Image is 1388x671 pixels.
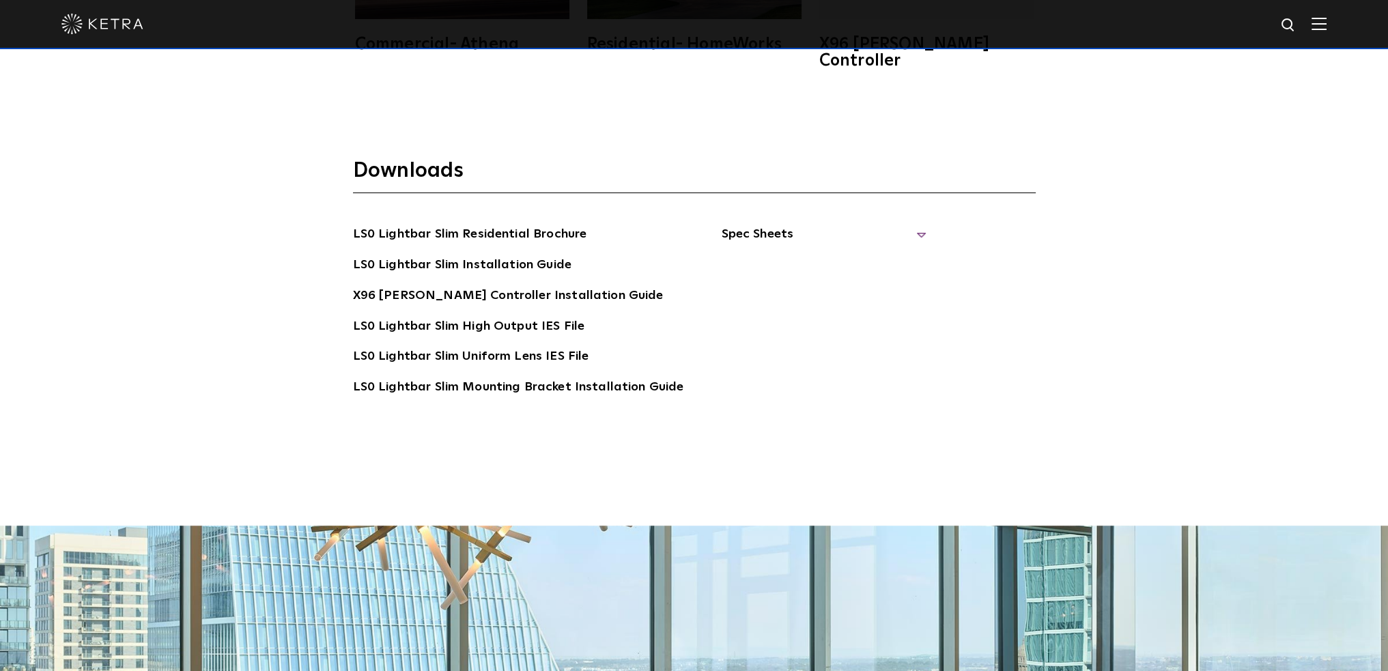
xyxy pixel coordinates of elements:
a: LS0 Lightbar Slim Residential Brochure [353,225,587,246]
a: LS0 Lightbar Slim Mounting Bracket Installation Guide [353,377,684,399]
a: LS0 Lightbar Slim Installation Guide [353,255,571,277]
a: X96 [PERSON_NAME] Controller Installation Guide [353,286,664,308]
a: LS0 Lightbar Slim High Output IES File [353,317,585,339]
img: Hamburger%20Nav.svg [1312,17,1327,30]
h3: Downloads [353,158,1036,193]
span: Spec Sheets [721,225,926,255]
img: search icon [1280,17,1297,34]
a: LS0 Lightbar Slim Uniform Lens IES File [353,347,589,369]
div: X96 [PERSON_NAME] Controller [819,36,1034,69]
img: ketra-logo-2019-white [61,14,143,34]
